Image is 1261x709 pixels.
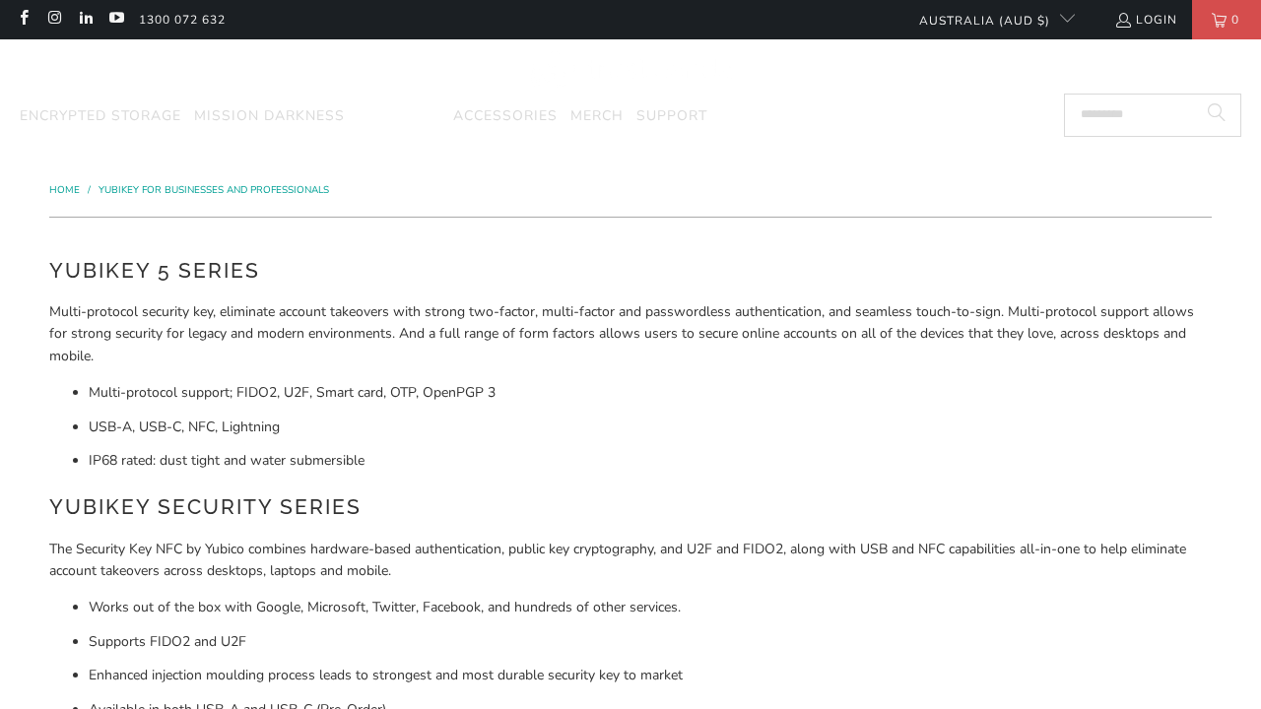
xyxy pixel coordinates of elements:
[49,183,80,197] span: Home
[570,106,624,125] span: Merch
[1192,94,1241,137] button: Search
[194,106,345,125] span: Mission Darkness
[20,94,707,140] nav: Translation missing: en.navigation.header.main_nav
[49,539,1212,583] p: The Security Key NFC by Yubico combines hardware-based authentication, public key cryptography, a...
[636,106,707,125] span: Support
[107,12,124,28] a: Trust Panda Australia on YouTube
[453,106,558,125] span: Accessories
[570,94,624,140] a: Merch
[358,106,420,125] span: YubiKey
[530,49,732,90] img: Trust Panda Australia
[49,301,1212,367] p: Multi-protocol security key, eliminate account takeovers with strong two-factor, multi-factor and...
[77,12,94,28] a: Trust Panda Australia on LinkedIn
[89,665,1212,686] li: Enhanced injection moulding process leads to strongest and most durable security key to market
[89,631,1212,653] li: Supports FIDO2 and U2F
[89,450,1212,472] li: IP68 rated: dust tight and water submersible
[15,12,32,28] a: Trust Panda Australia on Facebook
[20,94,181,140] a: Encrypted Storage
[99,183,329,197] a: YubiKey for Businesses and Professionals
[358,94,440,140] summary: YubiKey
[1064,94,1241,137] input: Search...
[88,183,91,197] span: /
[20,106,181,125] span: Encrypted Storage
[49,255,1212,287] h2: YubiKey 5 Series
[49,491,1212,523] h2: YubiKey Security Series
[49,183,83,197] a: Home
[1114,9,1177,31] a: Login
[139,9,226,31] a: 1300 072 632
[89,382,1212,404] li: Multi-protocol support; FIDO2, U2F, Smart card, OTP, OpenPGP 3
[89,597,1212,618] li: Works out of the box with Google, Microsoft, Twitter, Facebook, and hundreds of other services.
[453,94,558,140] a: Accessories
[636,94,707,140] a: Support
[194,94,345,140] a: Mission Darkness
[89,417,1212,438] li: USB-A, USB-C, NFC, Lightning
[45,12,62,28] a: Trust Panda Australia on Instagram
